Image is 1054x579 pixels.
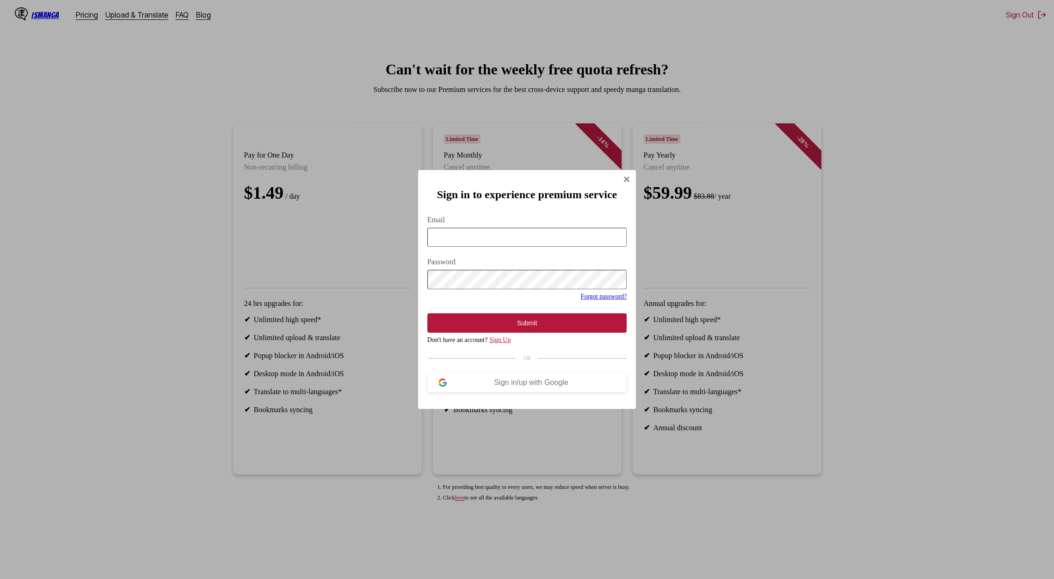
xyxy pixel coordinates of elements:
label: Email [427,216,627,224]
button: Submit [427,313,627,333]
div: OR [427,355,627,362]
div: Don't have an account? [427,336,627,344]
div: Sign in/up with Google [447,378,616,387]
h2: Sign in to experience premium service [427,189,627,201]
button: Sign in/up with Google [427,373,627,392]
label: Password [427,258,627,266]
img: Close [623,176,630,183]
div: Sign In Modal [418,170,636,409]
img: google-logo [438,378,447,387]
a: Forgot password? [581,293,627,300]
a: Sign Up [489,336,511,343]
